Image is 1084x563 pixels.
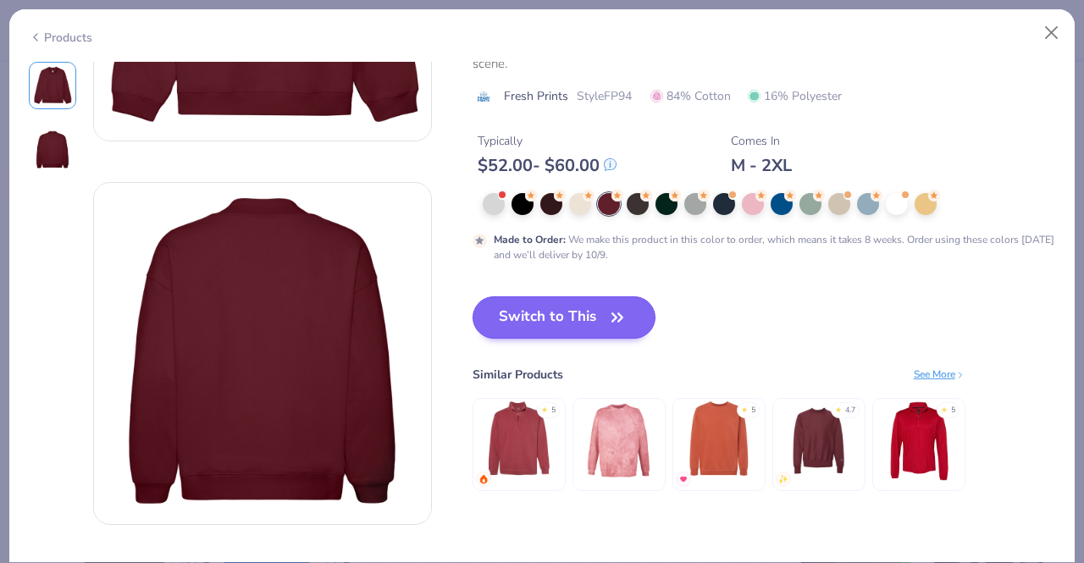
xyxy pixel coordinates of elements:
[94,185,431,522] img: Back
[878,400,959,481] img: Adidas Lightweight Quarter-Zip Pullover
[32,130,73,170] img: Back
[473,296,656,339] button: Switch to This
[1036,17,1068,49] button: Close
[741,405,748,411] div: ★
[751,405,755,417] div: 5
[478,400,559,481] img: Comfort Colors Adult Quarter-Zip Sweatshirt
[650,87,731,105] span: 84% Cotton
[748,87,842,105] span: 16% Polyester
[494,233,566,246] strong: Made to Order :
[32,65,73,106] img: Front
[845,405,855,417] div: 4.7
[731,155,792,176] div: M - 2XL
[478,132,617,150] div: Typically
[494,232,1056,262] div: We make this product in this color to order, which means it takes 8 weeks. Order using these colo...
[778,474,788,484] img: newest.gif
[678,474,689,484] img: MostFav.gif
[551,405,556,417] div: 5
[731,132,792,150] div: Comes In
[478,474,489,484] img: trending.gif
[541,405,548,411] div: ★
[835,405,842,411] div: ★
[941,405,948,411] div: ★
[473,90,495,103] img: brand logo
[577,87,632,105] span: Style FP94
[678,400,759,481] img: Independent Trading Co. Heavyweight Pigment-Dyed Sweatshirt
[478,155,617,176] div: $ 52.00 - $ 60.00
[504,87,568,105] span: Fresh Prints
[951,405,955,417] div: 5
[778,400,859,481] img: Champion Adult Reverse Weave® Crew
[578,400,659,481] img: Comfort Colors Adult Color Blast Crewneck Sweatshirt
[914,367,965,382] div: See More
[29,29,92,47] div: Products
[473,366,563,384] div: Similar Products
